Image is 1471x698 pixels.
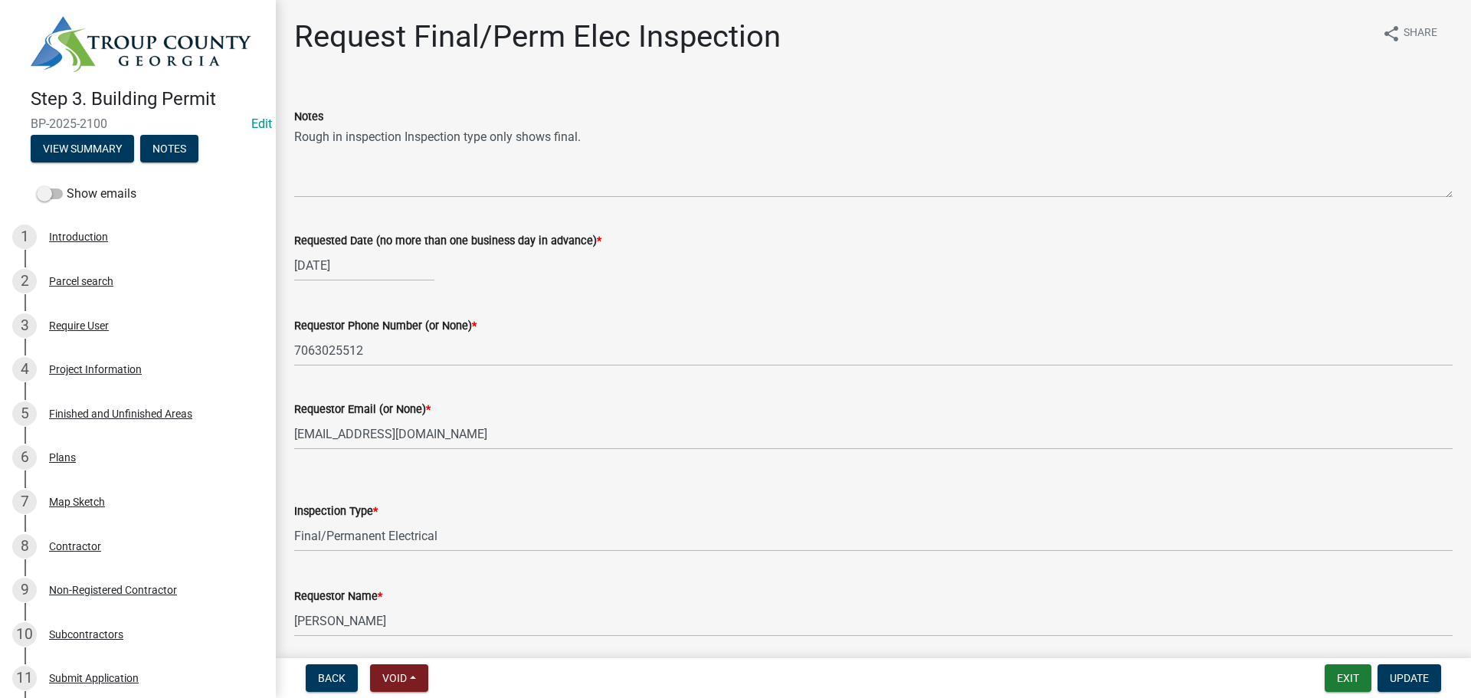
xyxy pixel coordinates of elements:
[294,321,477,332] label: Requestor Phone Number (or None)
[251,116,272,131] wm-modal-confirm: Edit Application Number
[49,364,142,375] div: Project Information
[49,585,177,595] div: Non-Registered Contractor
[49,408,192,419] div: Finished and Unfinished Areas
[294,506,378,517] label: Inspection Type
[12,401,37,426] div: 5
[12,490,37,514] div: 7
[12,578,37,602] div: 9
[140,135,198,162] button: Notes
[49,496,105,507] div: Map Sketch
[294,591,382,602] label: Requestor Name
[49,320,109,331] div: Require User
[31,135,134,162] button: View Summary
[318,672,346,684] span: Back
[12,357,37,382] div: 4
[294,405,431,415] label: Requestor Email (or None)
[49,276,113,287] div: Parcel search
[294,236,601,247] label: Requested Date (no more than one business day in advance)
[1370,18,1450,48] button: shareShare
[251,116,272,131] a: Edit
[49,541,101,552] div: Contractor
[12,622,37,647] div: 10
[12,313,37,338] div: 3
[37,185,136,203] label: Show emails
[49,673,139,683] div: Submit Application
[1325,664,1371,692] button: Exit
[12,534,37,559] div: 8
[370,664,428,692] button: Void
[49,452,76,463] div: Plans
[294,112,323,123] label: Notes
[1404,25,1437,43] span: Share
[31,16,251,72] img: Troup County, Georgia
[31,116,245,131] span: BP-2025-2100
[49,231,108,242] div: Introduction
[1378,664,1441,692] button: Update
[1390,672,1429,684] span: Update
[49,629,123,640] div: Subcontractors
[12,666,37,690] div: 11
[294,250,434,281] input: mm/dd/yyyy
[12,445,37,470] div: 6
[294,18,781,55] h1: Request Final/Perm Elec Inspection
[1382,25,1401,43] i: share
[31,143,134,156] wm-modal-confirm: Summary
[306,664,358,692] button: Back
[31,88,264,110] h4: Step 3. Building Permit
[12,269,37,293] div: 2
[140,143,198,156] wm-modal-confirm: Notes
[12,224,37,249] div: 1
[382,672,407,684] span: Void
